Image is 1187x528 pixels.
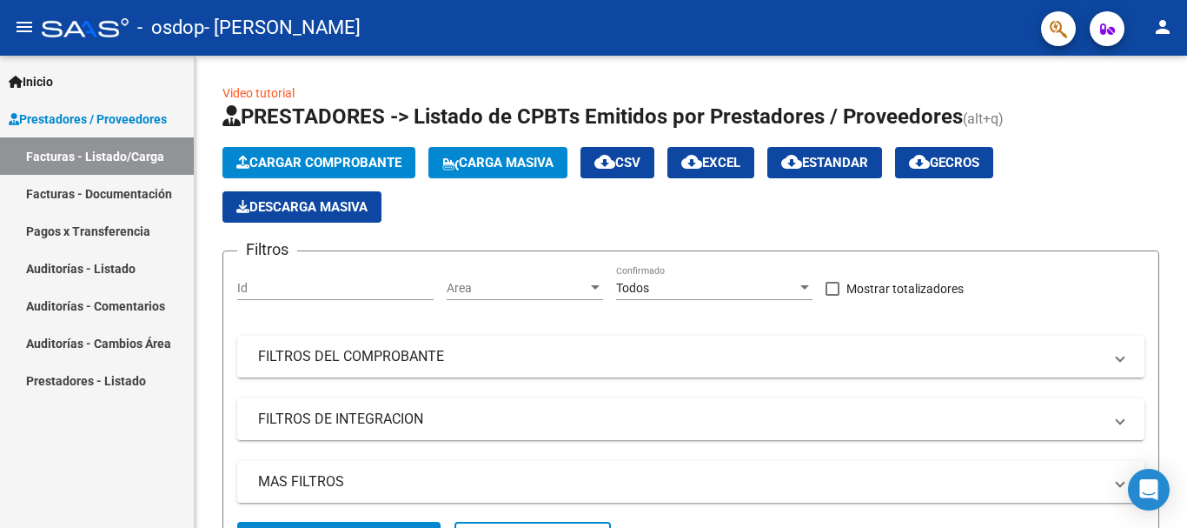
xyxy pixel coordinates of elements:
[222,104,963,129] span: PRESTADORES -> Listado de CPBTs Emitidos por Prestadores / Proveedores
[667,147,754,178] button: EXCEL
[236,155,401,170] span: Cargar Comprobante
[204,9,361,47] span: - [PERSON_NAME]
[14,17,35,37] mat-icon: menu
[222,147,415,178] button: Cargar Comprobante
[428,147,567,178] button: Carga Masiva
[237,461,1144,503] mat-expansion-panel-header: MAS FILTROS
[594,151,615,172] mat-icon: cloud_download
[222,191,381,223] button: Descarga Masiva
[258,472,1103,491] mat-panel-title: MAS FILTROS
[767,147,882,178] button: Estandar
[909,151,930,172] mat-icon: cloud_download
[258,347,1103,366] mat-panel-title: FILTROS DEL COMPROBANTE
[681,151,702,172] mat-icon: cloud_download
[237,237,297,262] h3: Filtros
[616,281,649,295] span: Todos
[442,155,554,170] span: Carga Masiva
[237,398,1144,440] mat-expansion-panel-header: FILTROS DE INTEGRACION
[1152,17,1173,37] mat-icon: person
[1128,469,1170,511] div: Open Intercom Messenger
[258,410,1103,429] mat-panel-title: FILTROS DE INTEGRACION
[846,278,964,299] span: Mostrar totalizadores
[237,336,1144,378] mat-expansion-panel-header: FILTROS DEL COMPROBANTE
[9,72,53,91] span: Inicio
[222,191,381,223] app-download-masive: Descarga masiva de comprobantes (adjuntos)
[594,155,640,170] span: CSV
[781,151,802,172] mat-icon: cloud_download
[963,110,1004,127] span: (alt+q)
[9,110,167,129] span: Prestadores / Proveedores
[137,9,204,47] span: - osdop
[222,86,295,100] a: Video tutorial
[447,281,587,296] span: Area
[681,155,740,170] span: EXCEL
[580,147,654,178] button: CSV
[895,147,993,178] button: Gecros
[781,155,868,170] span: Estandar
[236,199,368,215] span: Descarga Masiva
[909,155,979,170] span: Gecros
